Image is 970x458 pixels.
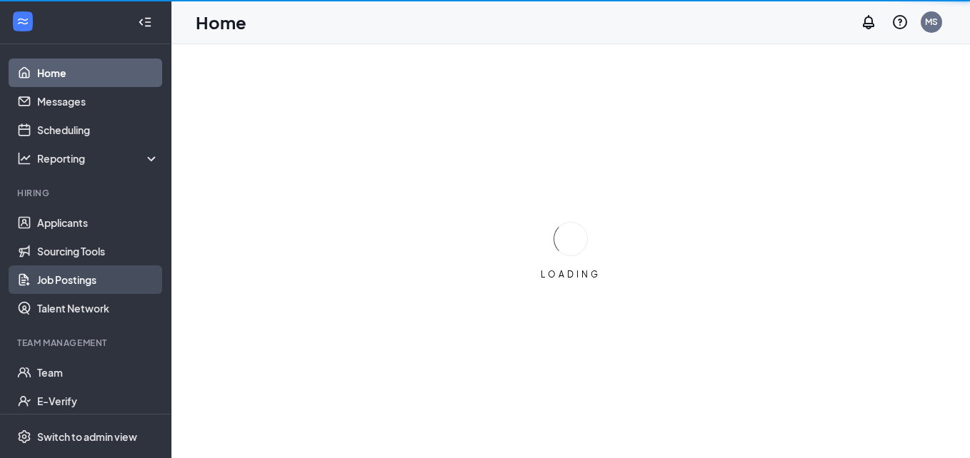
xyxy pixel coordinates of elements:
[196,10,246,34] h1: Home
[37,358,159,387] a: Team
[37,429,137,444] div: Switch to admin view
[891,14,909,31] svg: QuestionInfo
[37,294,159,322] a: Talent Network
[37,87,159,116] a: Messages
[37,265,159,294] a: Job Postings
[17,151,31,166] svg: Analysis
[16,14,30,29] svg: WorkstreamLogo
[37,387,159,415] a: E-Verify
[535,268,606,280] div: LOADING
[925,16,938,28] div: MS
[37,58,159,87] a: Home
[17,187,156,199] div: Hiring
[17,429,31,444] svg: Settings
[37,208,159,237] a: Applicants
[37,116,159,144] a: Scheduling
[37,237,159,265] a: Sourcing Tools
[138,15,152,29] svg: Collapse
[37,151,160,166] div: Reporting
[860,14,877,31] svg: Notifications
[17,337,156,349] div: Team Management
